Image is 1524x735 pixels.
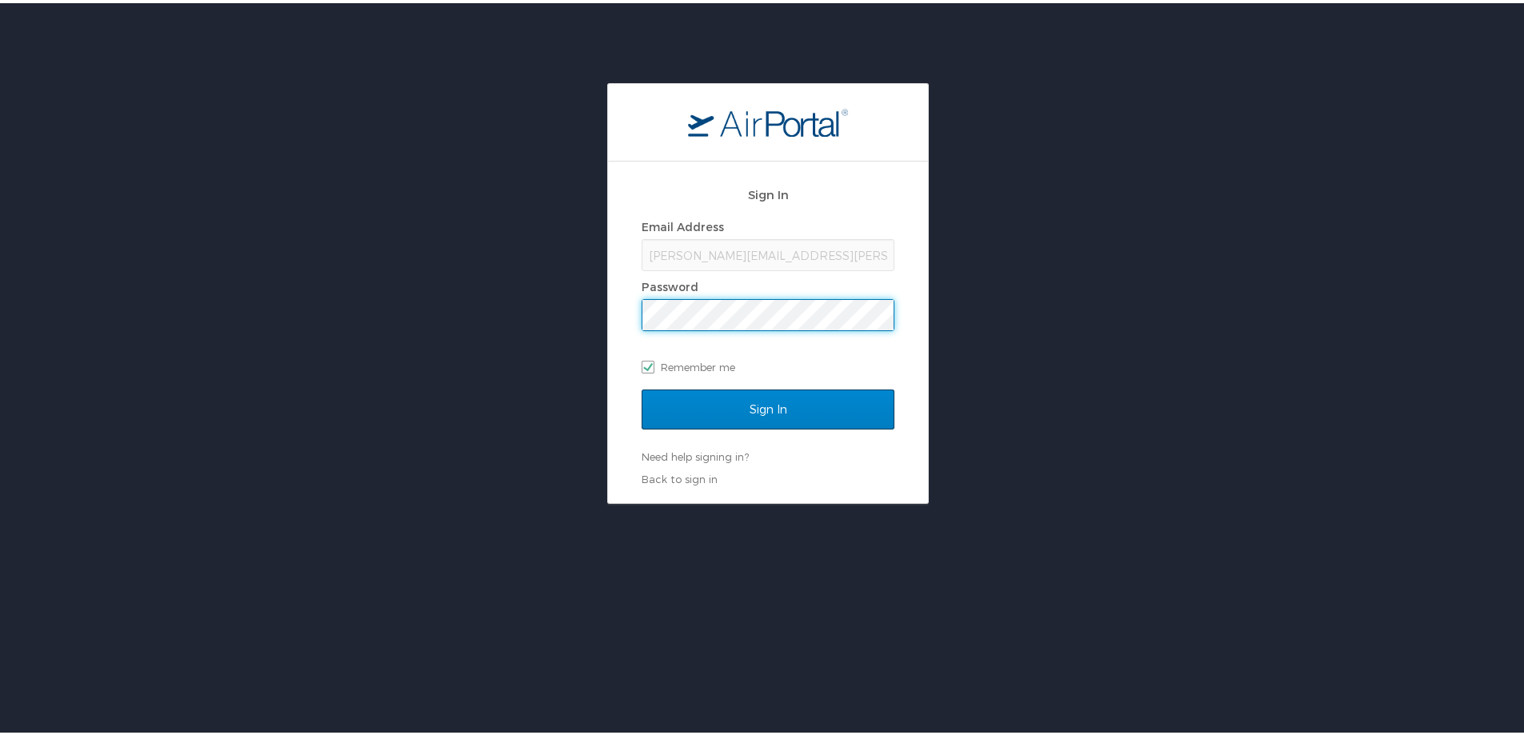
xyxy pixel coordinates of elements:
a: Need help signing in? [642,447,749,460]
img: logo [688,105,848,134]
label: Remember me [642,352,894,376]
label: Email Address [642,217,724,230]
input: Sign In [642,386,894,426]
label: Password [642,277,698,290]
h2: Sign In [642,182,894,201]
a: Back to sign in [642,469,718,482]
